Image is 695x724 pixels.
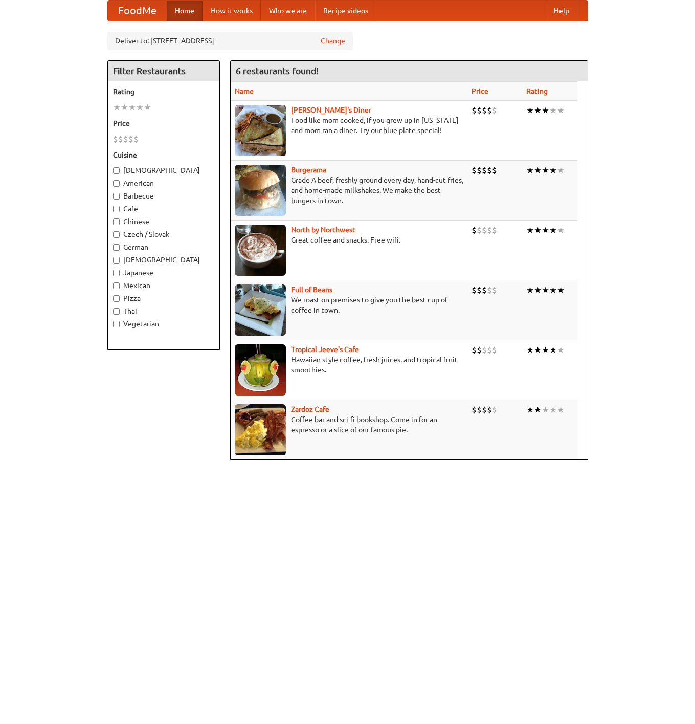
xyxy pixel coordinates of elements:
[113,229,214,239] label: Czech / Slovak
[113,242,214,252] label: German
[113,293,214,303] label: Pizza
[291,345,359,354] a: Tropical Jeeve's Cafe
[113,193,120,200] input: Barbecue
[136,102,144,113] li: ★
[472,404,477,415] li: $
[482,404,487,415] li: $
[549,165,557,176] li: ★
[113,255,214,265] label: [DEMOGRAPHIC_DATA]
[472,225,477,236] li: $
[542,344,549,356] li: ★
[549,284,557,296] li: ★
[291,106,371,114] b: [PERSON_NAME]'s Diner
[113,165,214,175] label: [DEMOGRAPHIC_DATA]
[487,105,492,116] li: $
[542,105,549,116] li: ★
[113,206,120,212] input: Cafe
[118,134,123,145] li: $
[557,225,565,236] li: ★
[128,134,133,145] li: $
[526,105,534,116] li: ★
[291,405,329,413] a: Zardoz Cafe
[487,165,492,176] li: $
[534,225,542,236] li: ★
[546,1,577,21] a: Help
[235,414,463,435] p: Coffee bar and sci-fi bookshop. Come in for an espresso or a slice of our famous pie.
[291,226,355,234] a: North by Northwest
[534,404,542,415] li: ★
[113,118,214,128] h5: Price
[472,165,477,176] li: $
[291,166,326,174] a: Burgerama
[113,180,120,187] input: American
[557,344,565,356] li: ★
[482,344,487,356] li: $
[108,1,167,21] a: FoodMe
[113,270,120,276] input: Japanese
[557,165,565,176] li: ★
[526,344,534,356] li: ★
[235,235,463,245] p: Great coffee and snacks. Free wifi.
[472,105,477,116] li: $
[472,344,477,356] li: $
[492,284,497,296] li: $
[113,231,120,238] input: Czech / Slovak
[557,404,565,415] li: ★
[235,404,286,455] img: zardoz.jpg
[167,1,203,21] a: Home
[477,165,482,176] li: $
[487,284,492,296] li: $
[113,295,120,302] input: Pizza
[321,36,345,46] a: Change
[107,32,353,50] div: Deliver to: [STREET_ADDRESS]
[472,87,488,95] a: Price
[113,280,214,291] label: Mexican
[113,216,214,227] label: Chinese
[477,344,482,356] li: $
[235,165,286,216] img: burgerama.jpg
[113,150,214,160] h5: Cuisine
[113,282,120,289] input: Mexican
[113,308,120,315] input: Thai
[526,284,534,296] li: ★
[482,225,487,236] li: $
[133,134,139,145] li: $
[113,178,214,188] label: American
[113,102,121,113] li: ★
[492,344,497,356] li: $
[534,284,542,296] li: ★
[482,105,487,116] li: $
[235,295,463,315] p: We roast on premises to give you the best cup of coffee in town.
[261,1,315,21] a: Who we are
[235,225,286,276] img: north.jpg
[549,105,557,116] li: ★
[542,404,549,415] li: ★
[492,165,497,176] li: $
[144,102,151,113] li: ★
[549,225,557,236] li: ★
[113,167,120,174] input: [DEMOGRAPHIC_DATA]
[477,105,482,116] li: $
[472,284,477,296] li: $
[235,175,463,206] p: Grade A beef, freshly ground every day, hand-cut fries, and home-made milkshakes. We make the bes...
[492,105,497,116] li: $
[291,286,332,294] a: Full of Beans
[492,404,497,415] li: $
[113,268,214,278] label: Japanese
[235,344,286,396] img: jeeves.jpg
[113,191,214,201] label: Barbecue
[557,105,565,116] li: ★
[121,102,128,113] li: ★
[492,225,497,236] li: $
[549,344,557,356] li: ★
[235,115,463,136] p: Food like mom cooked, if you grew up in [US_STATE] and mom ran a diner. Try our blue plate special!
[534,105,542,116] li: ★
[487,404,492,415] li: $
[113,86,214,97] h5: Rating
[128,102,136,113] li: ★
[113,257,120,264] input: [DEMOGRAPHIC_DATA]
